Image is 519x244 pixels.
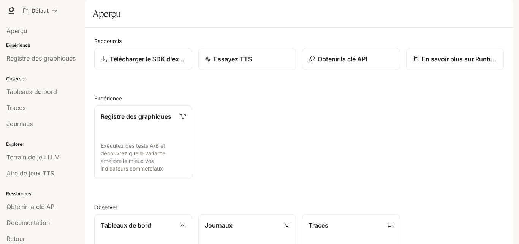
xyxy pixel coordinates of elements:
[318,55,367,63] font: Obtenir la clé API
[101,222,151,229] font: Tableaux de bord
[94,105,192,179] a: Registre des graphiquesExécutez des tests A/B et découvrez quelle variante améliore le mieux vos ...
[205,222,233,229] font: Journaux
[214,55,252,63] font: Essayez TTS
[309,222,328,229] font: Traces
[20,3,60,18] button: Tous les espaces de travail
[94,48,192,70] a: Télécharger le SDK d'exécution
[94,38,122,44] font: Raccourcis
[94,204,117,211] font: Observer
[302,48,400,70] button: Obtenir la clé API
[101,113,171,120] font: Registre des graphiques
[198,48,296,70] a: Essayez TTS
[110,55,201,63] font: Télécharger le SDK d'exécution
[406,48,504,70] a: En savoir plus sur Runtime
[101,142,165,172] font: Exécutez des tests A/B et découvrez quelle variante améliore le mieux vos indicateurs commerciaux
[422,55,499,63] font: En savoir plus sur Runtime
[94,95,122,102] font: Expérience
[32,7,49,14] font: Défaut
[93,8,120,19] font: Aperçu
